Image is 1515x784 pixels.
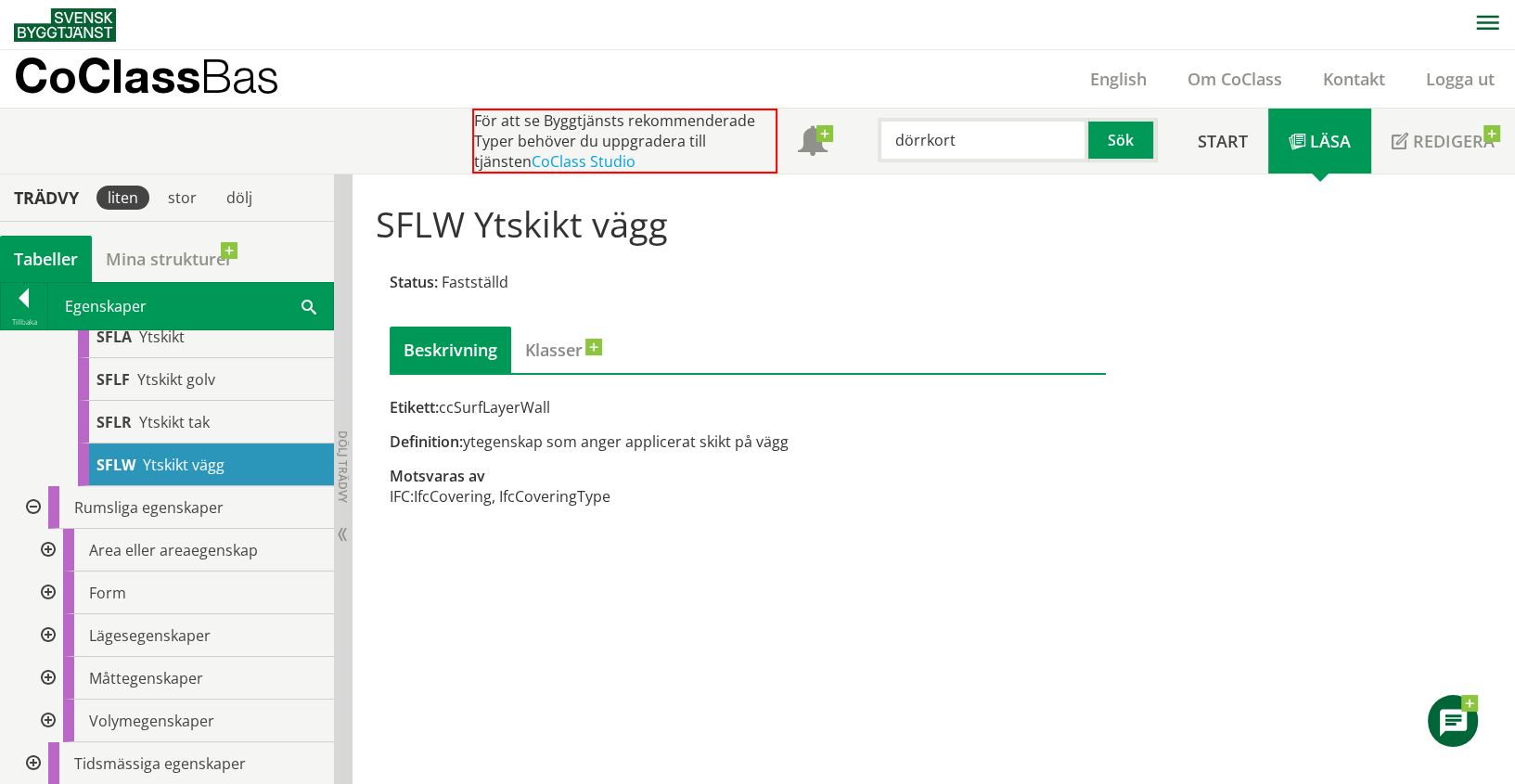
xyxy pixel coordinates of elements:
[472,109,777,174] div: För att se Byggtjänsts rekommenderade Typer behöver du uppgradera till tjänsten
[143,455,225,475] span: Ytskikt vägg
[96,369,130,390] span: SFLF
[1413,130,1495,152] span: Redigera
[1070,68,1167,90] a: English
[414,486,610,507] td: IfcCovering, IfcCoveringType
[48,283,333,329] div: Egenskaper
[137,369,215,390] span: Ytskikt golv
[89,711,214,731] span: Volymegenskaper
[511,327,597,373] a: Klasser
[390,431,1107,452] div: ytegenskap som anger applicerat skikt på vägg
[96,455,135,475] span: SFLW
[1,315,47,329] div: Tillbaka
[390,397,1107,418] div: ccSurfLayerWall
[89,540,258,560] span: Area eller areaegenskap
[390,272,438,292] span: Status:
[390,397,439,418] span: Etikett:
[89,625,211,646] span: Lägesegenskaper
[1167,68,1303,90] a: Om CoClass
[89,583,126,603] span: Form
[96,412,132,432] span: SFLR
[1406,68,1515,90] a: Logga ut
[532,151,636,172] a: CoClass Studio
[878,118,1088,162] input: Sök
[4,187,89,208] div: Trädvy
[14,65,279,86] p: CoClass
[14,8,116,42] img: Svensk Byggtjänst
[390,486,414,507] td: IFC:
[14,50,319,108] a: CoClassBas
[1310,130,1351,152] span: Läsa
[1268,109,1371,174] a: Läsa
[798,128,828,158] span: Notifikationer
[74,753,246,774] span: Tidsmässiga egenskaper
[200,48,279,103] span: Bas
[1371,109,1515,174] a: Redigera
[302,296,316,315] span: Sök i tabellen
[1088,118,1157,162] button: Sök
[442,272,508,292] span: Fastställd
[1177,109,1268,174] a: Start
[139,412,210,432] span: Ytskikt tak
[215,186,263,210] div: dölj
[92,236,247,282] a: Mina strukturer
[96,186,149,210] div: liten
[376,203,1492,244] h1: SFLW Ytskikt vägg
[89,668,203,688] span: Måttegenskaper
[96,327,132,347] span: SFLA
[390,466,485,486] span: Motsvaras av
[335,431,351,503] span: Dölj trädvy
[139,327,185,347] span: Ytskikt
[390,327,511,373] div: Beskrivning
[74,497,224,518] span: Rumsliga egenskaper
[390,431,463,452] span: Definition:
[1198,130,1248,152] span: Start
[157,186,208,210] div: stor
[1303,68,1406,90] a: Kontakt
